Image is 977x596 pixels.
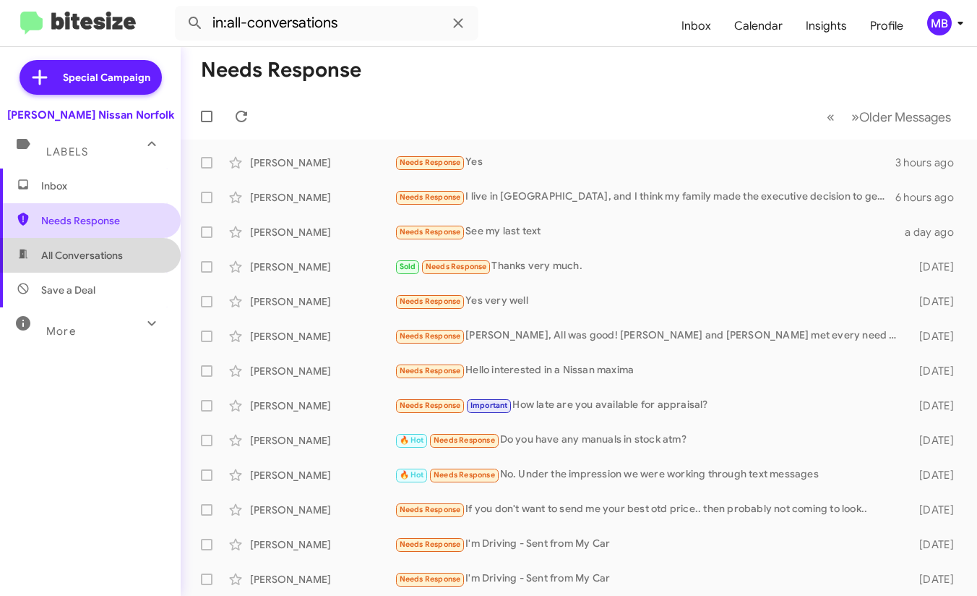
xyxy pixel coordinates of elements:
div: [PERSON_NAME] [250,468,395,482]
span: More [46,325,76,338]
span: Needs Response [434,470,495,480]
span: Labels [46,145,88,158]
span: Needs Response [400,401,461,410]
span: Important [470,401,508,410]
div: [DATE] [905,399,965,413]
div: [PERSON_NAME] [250,364,395,378]
div: Yes [395,154,895,171]
span: Needs Response [400,331,461,341]
span: Needs Response [400,366,461,375]
div: [DATE] [905,294,965,309]
div: [PERSON_NAME] [250,433,395,448]
span: Older Messages [859,109,951,125]
div: [DATE] [905,329,965,344]
span: Needs Response [400,192,461,202]
input: Search [175,6,478,41]
h1: Needs Response [201,59,361,82]
span: « [827,108,835,126]
span: Special Campaign [63,70,150,85]
span: Needs Response [41,213,164,228]
div: [PERSON_NAME] [250,294,395,309]
div: See my last text [395,223,905,240]
div: [PERSON_NAME] Nissan Norfolk [7,108,174,122]
div: [PERSON_NAME] [250,156,395,170]
div: [DATE] [905,537,965,552]
div: Thanks very much. [395,258,905,275]
div: I'm Driving - Sent from My Car [395,571,905,587]
div: If you don't want to send me your best otd price.. then probably not coming to look.. [395,501,905,518]
button: Next [843,102,960,132]
span: Sold [400,262,416,271]
div: [DATE] [905,468,965,482]
a: Profile [858,5,915,47]
div: [DATE] [905,433,965,448]
span: Needs Response [400,540,461,549]
div: a day ago [905,225,965,239]
div: [PERSON_NAME] [250,572,395,587]
span: 🔥 Hot [400,470,424,480]
div: How late are you available for appraisal? [395,397,905,414]
div: [DATE] [905,572,965,587]
div: I live in [GEOGRAPHIC_DATA], and I think my family made the executive decision to get a hybrid hi... [395,189,895,205]
div: [PERSON_NAME], All was good! [PERSON_NAME] and [PERSON_NAME] met every need I had. I not ready to... [395,328,905,344]
span: » [851,108,859,126]
span: Inbox [41,179,164,193]
a: Special Campaign [20,60,162,95]
div: [DATE] [905,503,965,517]
div: No. Under the impression we were working through text messages [395,467,905,483]
button: MB [915,11,961,35]
span: 🔥 Hot [400,435,424,445]
div: [PERSON_NAME] [250,329,395,344]
div: [DATE] [905,364,965,378]
div: Yes very well [395,293,905,310]
span: Needs Response [400,505,461,514]
span: Needs Response [400,574,461,584]
div: Hello interested in a Nissan maxima [395,362,905,379]
span: All Conversations [41,248,123,263]
div: [PERSON_NAME] [250,225,395,239]
a: Inbox [670,5,723,47]
div: [PERSON_NAME] [250,190,395,205]
div: [PERSON_NAME] [250,260,395,274]
div: [PERSON_NAME] [250,399,395,413]
div: [DATE] [905,260,965,274]
span: Save a Deal [41,283,95,297]
div: Do you have any manuals in stock atm? [395,432,905,448]
span: Needs Response [400,297,461,306]
div: I'm Driving - Sent from My Car [395,536,905,553]
a: Calendar [723,5,794,47]
span: Needs Response [426,262,487,271]
nav: Page navigation example [819,102,960,132]
div: 3 hours ago [895,156,965,170]
div: [PERSON_NAME] [250,503,395,517]
div: 6 hours ago [895,190,965,205]
span: Needs Response [434,435,495,445]
button: Previous [818,102,843,132]
div: [PERSON_NAME] [250,537,395,552]
a: Insights [794,5,858,47]
div: MB [927,11,952,35]
span: Needs Response [400,158,461,167]
span: Needs Response [400,227,461,237]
